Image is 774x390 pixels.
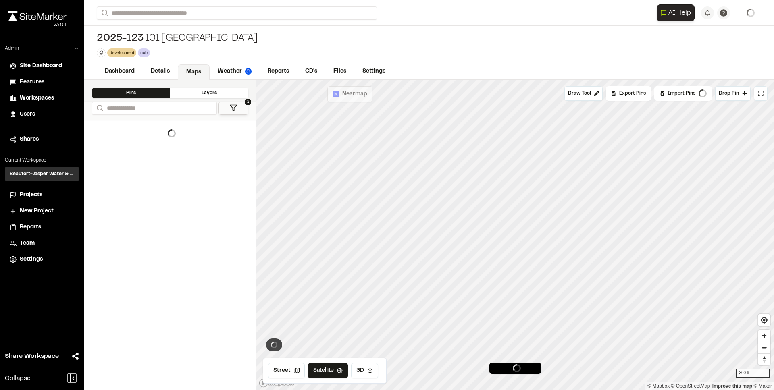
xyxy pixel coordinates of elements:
[20,78,44,87] span: Features
[178,64,210,80] a: Maps
[97,6,111,20] button: Search
[259,378,294,388] a: Mapbox logo
[245,99,251,105] span: 1
[10,110,74,119] a: Users
[308,363,348,378] button: Satellite
[10,239,74,248] a: Team
[657,4,695,21] button: Open AI Assistant
[20,191,42,199] span: Projects
[654,86,712,101] div: Import Pins into your project
[245,68,252,75] img: precipai.png
[97,48,106,57] button: Edit Tags
[210,64,260,79] a: Weather
[10,78,74,87] a: Features
[5,351,59,361] span: Share Workspace
[297,64,325,79] a: CD's
[351,363,378,378] button: 3D
[564,86,603,101] button: Draw Tool
[260,64,297,79] a: Reports
[10,135,74,144] a: Shares
[20,94,54,103] span: Workspaces
[342,90,367,99] span: Nearmap
[20,239,35,248] span: Team
[333,91,339,97] img: Nearmap
[20,62,62,71] span: Site Dashboard
[5,157,79,164] p: Current Workspace
[20,207,54,216] span: New Project
[266,338,282,351] button: View weather summary for project
[20,135,39,144] span: Shares
[10,191,74,199] a: Projects
[256,80,774,390] canvas: Map
[758,342,770,353] button: Zoom out
[10,207,74,216] a: New Project
[92,88,170,98] div: Pins
[753,383,772,389] a: Maxar
[10,223,74,232] a: Reports
[671,383,710,389] a: OpenStreetMap
[606,86,651,101] div: No pins available to export
[97,32,258,45] div: 101 [GEOGRAPHIC_DATA]
[10,62,74,71] a: Site Dashboard
[758,353,770,365] button: Reset bearing to north
[5,373,31,383] span: Collapse
[758,330,770,342] button: Zoom in
[715,86,751,101] button: Drop Pin
[568,90,591,97] span: Draw Tool
[20,255,43,264] span: Settings
[327,86,372,102] button: Nearmap
[268,363,305,378] button: Street
[97,64,143,79] a: Dashboard
[143,64,178,79] a: Details
[657,4,698,21] div: Open AI Assistant
[107,48,136,57] div: development
[668,8,691,18] span: AI Help
[758,354,770,365] span: Reset bearing to north
[92,102,106,115] button: Search
[20,110,35,119] span: Users
[325,64,354,79] a: Files
[10,170,74,178] h3: Beaufort-Jasper Water & Sewer Authority
[619,90,646,97] span: Export Pins
[10,255,74,264] a: Settings
[736,369,770,378] div: 300 ft
[668,90,695,97] span: Import Pins
[10,94,74,103] a: Workspaces
[218,102,248,115] button: 1
[8,21,67,29] div: Oh geez...please don't...
[647,383,670,389] a: Mapbox
[5,45,19,52] p: Admin
[758,314,770,326] button: Find my location
[138,48,150,57] div: nob
[97,32,144,45] span: 2025-123
[20,223,41,232] span: Reports
[719,90,739,97] span: Drop Pin
[170,88,248,98] div: Layers
[8,11,67,21] img: rebrand.png
[712,383,752,389] a: Map feedback
[354,64,393,79] a: Settings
